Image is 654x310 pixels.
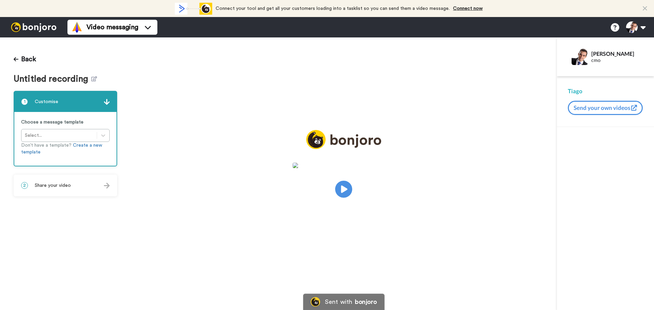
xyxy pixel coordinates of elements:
[21,142,110,156] p: Don’t have a template?
[306,130,381,149] img: logo_full.png
[591,58,643,63] div: cmo
[21,119,110,126] p: Choose a message template
[568,101,643,115] button: Send your own videos
[35,182,71,189] span: Share your video
[293,163,395,168] img: 1ce7fb32-3dbb-4cbf-b685-153a997fe51a.jpg
[591,50,643,57] div: [PERSON_NAME]
[175,3,212,15] div: animation
[14,51,36,67] button: Back
[355,299,377,305] div: bonjoro
[303,294,384,310] a: Bonjoro LogoSent withbonjoro
[72,22,82,33] img: vm-color.svg
[568,87,643,95] div: Tiago
[453,6,483,11] a: Connect now
[87,22,138,32] span: Video messaging
[104,183,110,189] img: arrow.svg
[21,143,102,154] a: Create a new template
[8,22,59,32] img: bj-logo-header-white.svg
[311,297,320,307] img: Bonjoro Logo
[572,49,588,65] img: Profile Image
[325,299,352,305] div: Sent with
[14,74,91,84] span: Untitled recording
[21,182,28,189] span: 2
[104,99,110,105] img: arrow.svg
[216,6,450,11] span: Connect your tool and get all your customers loading into a tasklist so you can send them a video...
[35,98,58,105] span: Customise
[21,98,28,105] span: 1
[14,175,117,196] div: 2Share your video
